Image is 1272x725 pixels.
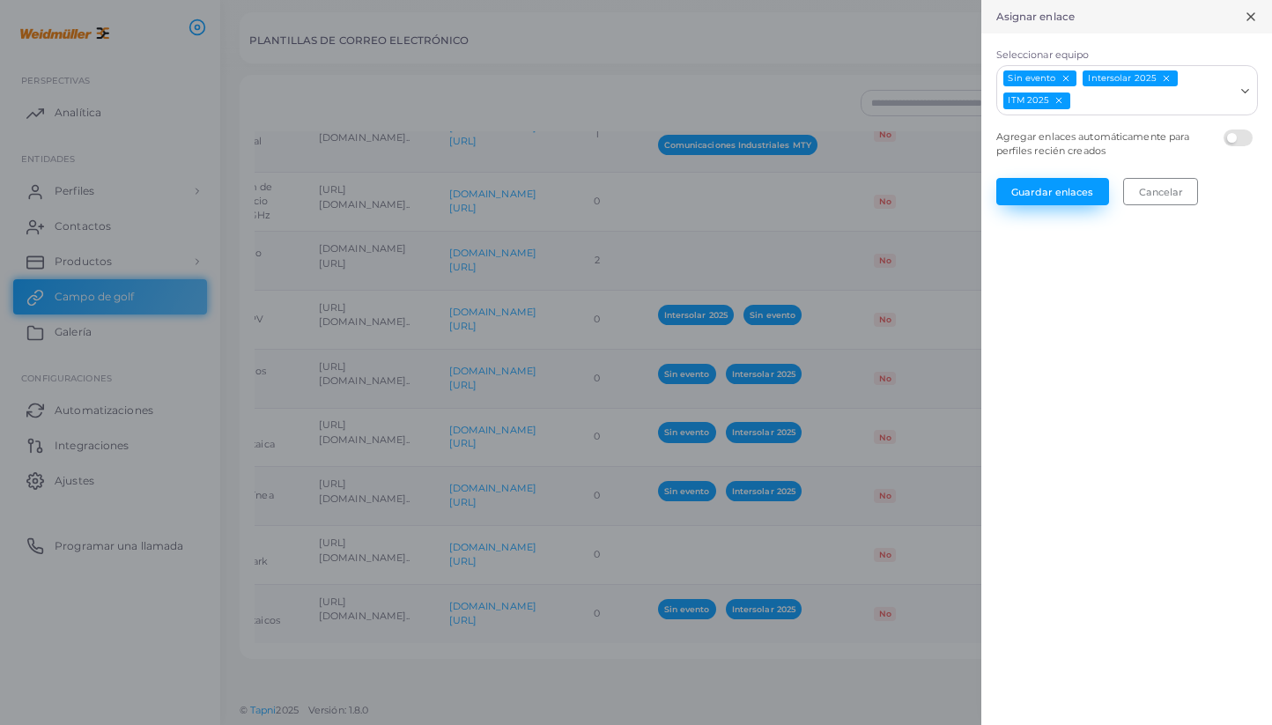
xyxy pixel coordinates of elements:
button: Deselect ITM 2025 [1053,94,1065,107]
font: Cancelar [1139,185,1183,197]
font: Agregar enlaces automáticamente para perfiles recién creados [996,130,1190,157]
button: Cancelar [1123,178,1198,205]
button: Deselect Intersolar 2025 [1160,72,1172,85]
button: Deselect Sin evento [1060,72,1072,85]
font: Guardar enlaces [1011,185,1093,197]
font: Seleccionar equipo [996,48,1090,61]
button: Guardar enlaces [996,178,1109,205]
span: Sin evento [1003,70,1077,86]
font: Asignar enlace [996,11,1076,23]
input: Buscar opción [1072,92,1233,111]
div: Buscar opción [996,65,1258,115]
span: Intersolar 2025 [1083,70,1178,86]
span: ITM 2025 [1003,92,1071,109]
